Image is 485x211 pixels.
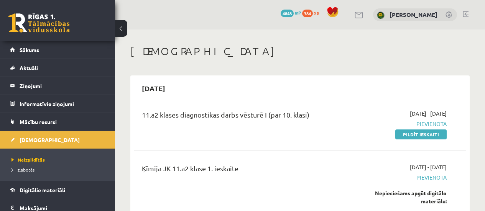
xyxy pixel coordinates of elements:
h1: [DEMOGRAPHIC_DATA] [130,45,470,58]
span: Pievienota [353,173,447,182]
span: [DATE] - [DATE] [410,163,447,171]
a: Digitālie materiāli [10,181,105,199]
div: Nepieciešams apgūt digitālo materiālu: [353,189,447,205]
a: [PERSON_NAME] [390,11,437,18]
a: Mācību resursi [10,113,105,131]
a: 4848 mP [281,10,301,16]
span: Mācību resursi [20,118,57,125]
span: Pievienota [353,120,447,128]
span: Neizpildītās [12,157,45,163]
span: Sākums [20,46,39,53]
a: Rīgas 1. Tālmācības vidusskola [8,13,70,33]
span: Izlabotās [12,167,35,173]
div: 11.a2 klases diagnostikas darbs vēsturē I (par 10. klasi) [142,110,341,124]
a: Aktuāli [10,59,105,77]
span: 384 [302,10,313,17]
a: Izlabotās [12,166,107,173]
h2: [DATE] [134,79,173,97]
legend: Ziņojumi [20,77,105,95]
span: xp [314,10,319,16]
span: Aktuāli [20,64,38,71]
a: [DEMOGRAPHIC_DATA] [10,131,105,149]
a: 384 xp [302,10,323,16]
span: [DEMOGRAPHIC_DATA] [20,136,80,143]
a: Ziņojumi [10,77,105,95]
a: Informatīvie ziņojumi [10,95,105,113]
div: Ķīmija JK 11.a2 klase 1. ieskaite [142,163,341,177]
a: Pildīt ieskaiti [395,129,447,139]
a: Neizpildītās [12,156,107,163]
span: Digitālie materiāli [20,186,65,193]
span: mP [295,10,301,16]
img: Krists Ozols [377,11,385,19]
span: 4848 [281,10,294,17]
legend: Informatīvie ziņojumi [20,95,105,113]
a: Sākums [10,41,105,59]
span: [DATE] - [DATE] [410,110,447,118]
